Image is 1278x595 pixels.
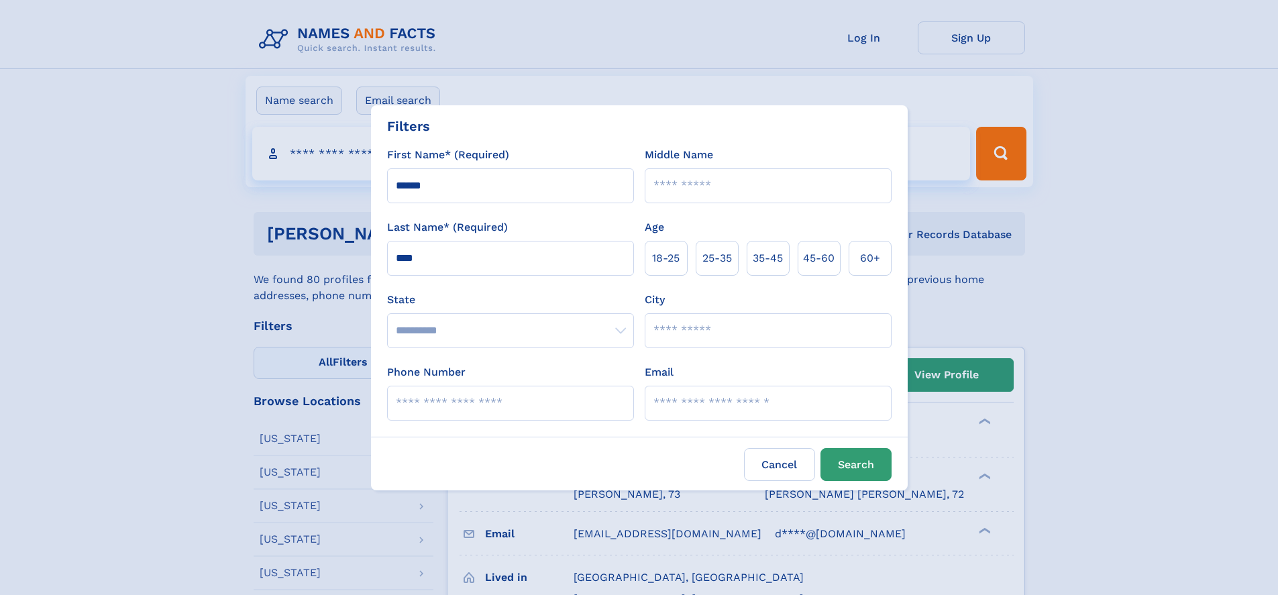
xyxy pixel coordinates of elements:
label: Last Name* (Required) [387,219,508,235]
span: 45‑60 [803,250,835,266]
label: City [645,292,665,308]
span: 18‑25 [652,250,680,266]
label: Email [645,364,674,380]
label: Middle Name [645,147,713,163]
label: Age [645,219,664,235]
button: Search [820,448,892,481]
div: Filters [387,116,430,136]
label: State [387,292,634,308]
label: Cancel [744,448,815,481]
span: 25‑35 [702,250,732,266]
span: 35‑45 [753,250,783,266]
span: 60+ [860,250,880,266]
label: Phone Number [387,364,466,380]
label: First Name* (Required) [387,147,509,163]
